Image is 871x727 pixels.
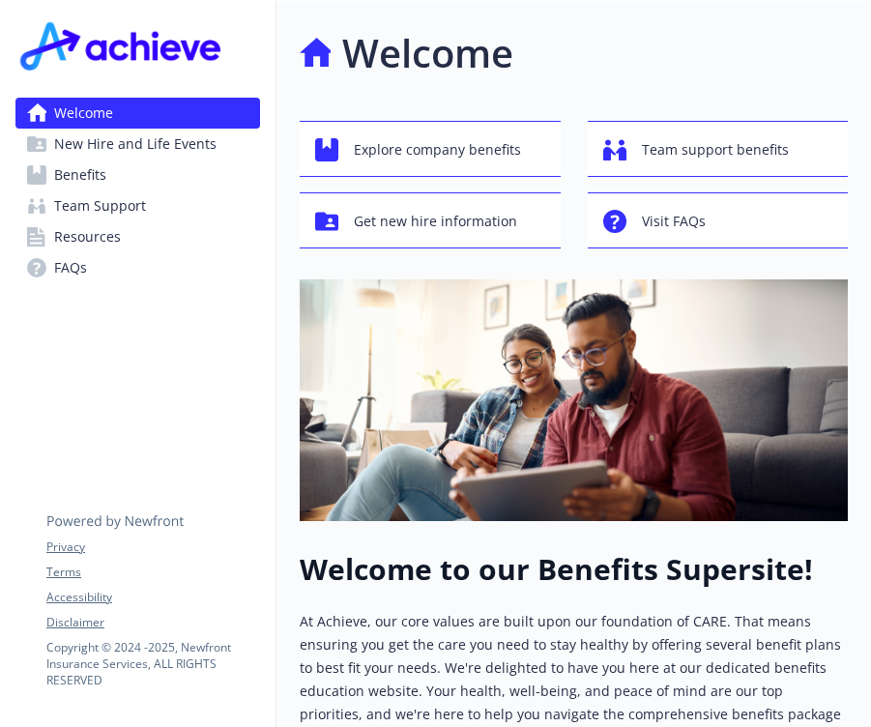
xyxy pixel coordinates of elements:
img: overview page banner [300,279,848,521]
span: Team support benefits [642,131,789,168]
button: Team support benefits [588,121,849,177]
h1: Welcome to our Benefits Supersite! [300,552,848,587]
a: FAQs [15,252,260,283]
span: Benefits [54,160,106,190]
a: Accessibility [46,589,259,606]
button: Visit FAQs [588,192,849,248]
span: Resources [54,221,121,252]
a: Disclaimer [46,614,259,631]
span: Get new hire information [354,203,517,240]
span: Team Support [54,190,146,221]
span: New Hire and Life Events [54,129,217,160]
button: Get new hire information [300,192,561,248]
a: Team Support [15,190,260,221]
a: Benefits [15,160,260,190]
span: Visit FAQs [642,203,706,240]
a: Terms [46,564,259,581]
a: New Hire and Life Events [15,129,260,160]
span: FAQs [54,252,87,283]
a: Privacy [46,538,259,556]
a: Resources [15,221,260,252]
span: Explore company benefits [354,131,521,168]
span: Welcome [54,98,113,129]
p: Copyright © 2024 - 2025 , Newfront Insurance Services, ALL RIGHTS RESERVED [46,639,259,688]
button: Explore company benefits [300,121,561,177]
h1: Welcome [342,24,513,82]
a: Welcome [15,98,260,129]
